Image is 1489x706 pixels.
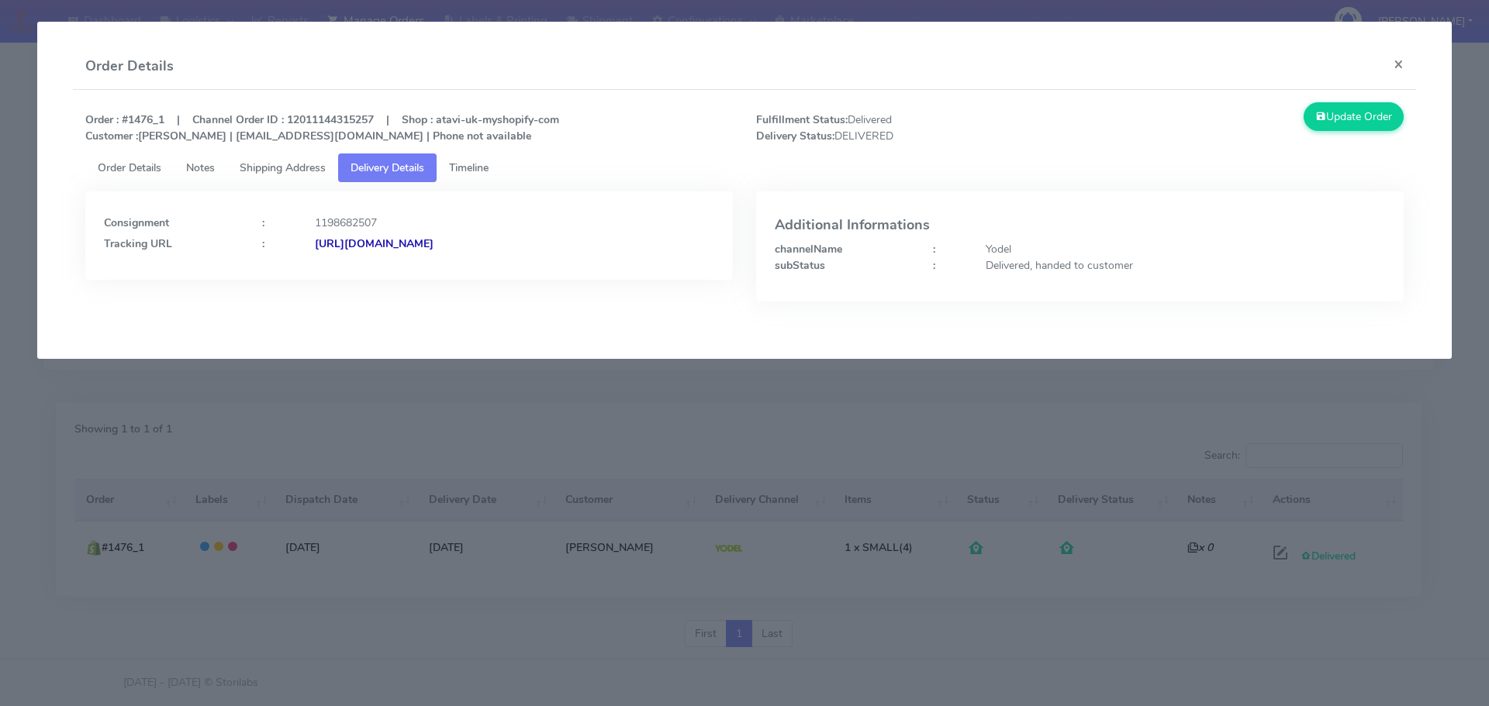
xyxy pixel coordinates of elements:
[756,112,848,127] strong: Fulfillment Status:
[315,236,434,251] strong: [URL][DOMAIN_NAME]
[85,56,174,77] h4: Order Details
[1381,43,1416,84] button: Close
[351,160,424,175] span: Delivery Details
[85,112,559,143] strong: Order : #1476_1 | Channel Order ID : 12011144315257 | Shop : atavi-uk-myshopify-com [PERSON_NAME]...
[974,257,1397,274] div: Delivered, handed to customer
[240,160,326,175] span: Shipping Address
[974,241,1397,257] div: Yodel
[104,236,172,251] strong: Tracking URL
[262,215,264,230] strong: :
[98,160,161,175] span: Order Details
[303,215,726,231] div: 1198682507
[85,129,138,143] strong: Customer :
[104,215,169,230] strong: Consignment
[775,258,825,273] strong: subStatus
[775,218,1385,233] h4: Additional Informations
[186,160,215,175] span: Notes
[933,258,935,273] strong: :
[262,236,264,251] strong: :
[744,112,1080,144] span: Delivered DELIVERED
[85,153,1404,182] ul: Tabs
[1304,102,1404,131] button: Update Order
[933,242,935,257] strong: :
[756,129,834,143] strong: Delivery Status:
[449,160,489,175] span: Timeline
[775,242,842,257] strong: channelName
